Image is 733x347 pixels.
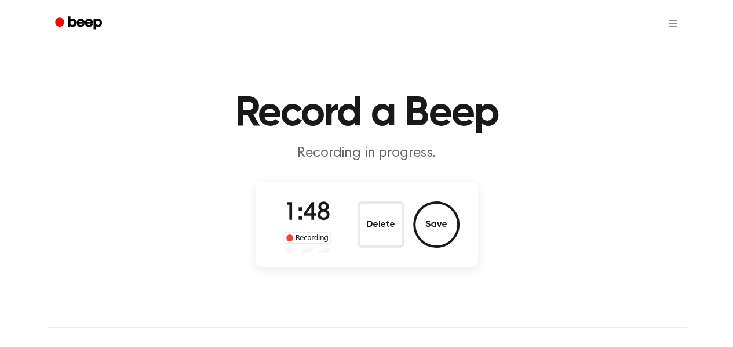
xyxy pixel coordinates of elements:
[47,12,112,35] a: Beep
[284,201,330,226] span: 1:48
[659,9,687,37] button: Open menu
[70,93,663,135] h1: Record a Beep
[283,232,331,244] div: Recording
[413,201,460,248] button: Save Audio Record
[144,144,589,163] p: Recording in progress.
[358,201,404,248] button: Delete Audio Record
